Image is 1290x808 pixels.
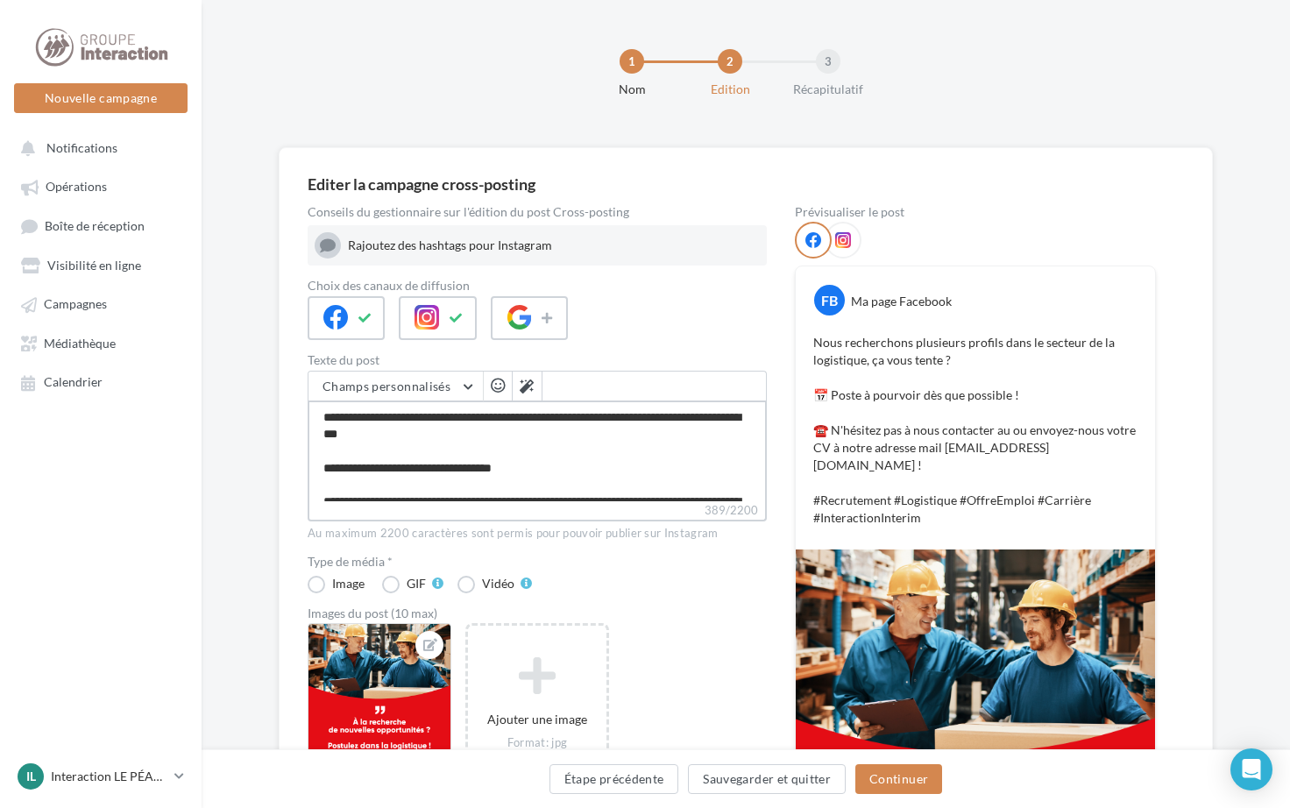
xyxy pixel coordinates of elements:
[308,607,767,620] div: Images du post (10 max)
[620,49,644,74] div: 1
[14,83,188,113] button: Nouvelle campagne
[45,218,145,233] span: Boîte de réception
[814,285,845,315] div: FB
[46,180,107,195] span: Opérations
[51,768,167,785] p: Interaction LE PÉAGE DE ROUSSILLON
[44,375,103,390] span: Calendrier
[44,297,107,312] span: Campagnes
[47,258,141,273] span: Visibilité en ligne
[407,578,426,590] div: GIF
[11,287,191,319] a: Campagnes
[718,49,742,74] div: 2
[44,336,116,351] span: Médiathèque
[308,280,767,292] label: Choix des canaux de diffusion
[322,379,450,393] span: Champs personnalisés
[46,140,117,155] span: Notifications
[308,176,535,192] div: Editer la campagne cross-posting
[11,131,184,163] button: Notifications
[26,768,36,785] span: IL
[674,81,786,98] div: Edition
[308,372,483,401] button: Champs personnalisés
[795,206,1156,218] div: Prévisualiser le post
[348,237,760,254] div: Rajoutez des hashtags pour Instagram
[308,526,767,542] div: Au maximum 2200 caractères sont permis pour pouvoir publier sur Instagram
[308,206,767,218] div: Conseils du gestionnaire sur l'édition du post Cross-posting
[308,354,767,366] label: Texte du post
[813,334,1138,527] p: Nous recherchons plusieurs profils dans le secteur de la logistique, ça vous tente ? 📅 Poste à po...
[11,170,191,202] a: Opérations
[482,578,514,590] div: Vidéo
[11,365,191,397] a: Calendrier
[1230,748,1272,790] div: Open Intercom Messenger
[576,81,688,98] div: Nom
[816,49,840,74] div: 3
[332,578,365,590] div: Image
[308,556,767,568] label: Type de média *
[11,209,191,242] a: Boîte de réception
[688,764,846,794] button: Sauvegarder et quitter
[772,81,884,98] div: Récapitulatif
[308,501,767,521] label: 389/2200
[11,327,191,358] a: Médiathèque
[11,249,191,280] a: Visibilité en ligne
[855,764,942,794] button: Continuer
[14,760,188,793] a: IL Interaction LE PÉAGE DE ROUSSILLON
[549,764,679,794] button: Étape précédente
[851,293,952,310] div: Ma page Facebook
